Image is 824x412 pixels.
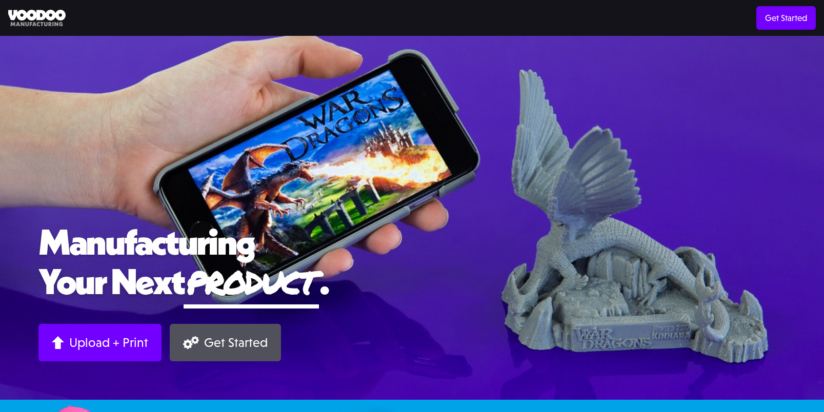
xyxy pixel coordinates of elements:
a: Get Started [756,6,816,30]
img: Arrow up [52,336,64,349]
img: Gears [183,336,199,349]
img: Voodoo Manufacturing logo [8,10,66,27]
a: Get Started [170,324,281,361]
div: Upload + Print [69,335,148,351]
a: Upload + Print [38,324,162,361]
span: product [184,259,319,304]
h1: Manufacturing Your Next . [38,222,786,308]
div: Get Started [204,335,268,351]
